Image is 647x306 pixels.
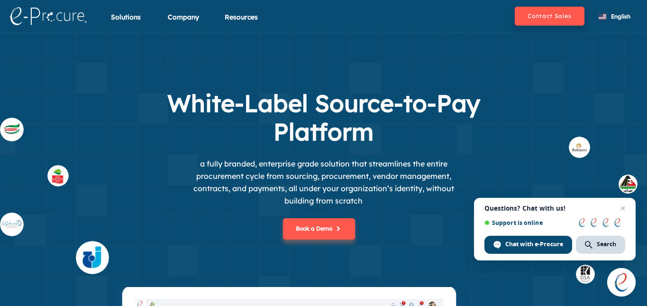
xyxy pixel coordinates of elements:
[134,89,513,146] h1: White-Label Source-to-Pay Platform
[607,268,636,297] div: Open chat
[611,13,630,20] span: English
[569,137,590,158] img: buyer_rel.svg
[9,7,87,25] img: logo
[484,204,625,212] span: Questions? Chat with us!
[576,236,625,254] div: Search
[47,165,69,186] img: supplier_othaim.svg
[515,7,584,26] button: Contact Sales
[225,12,258,34] div: Resources
[182,158,466,207] p: a fully branded, enterprise grade solution that streamlines the entire procurement cycle from sou...
[111,12,141,34] div: Solutions
[484,219,572,226] span: Support is online
[283,218,355,240] button: Book a Demo
[505,240,563,249] span: Chat with e-Procure
[76,241,109,274] img: supplier_4.svg
[617,203,629,214] span: Close chat
[484,236,572,254] div: Chat with e-Procure
[168,12,199,34] div: Company
[619,175,638,194] img: buyer_1.svg
[576,265,595,284] img: buyer_dsa.svg
[597,240,616,249] span: Search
